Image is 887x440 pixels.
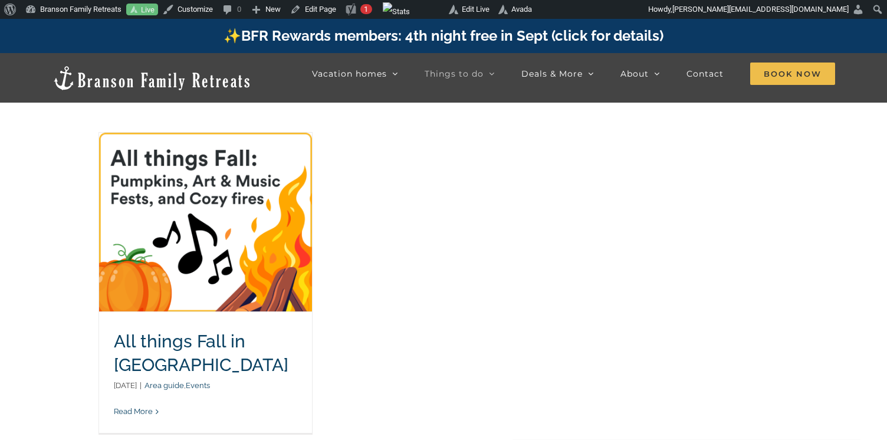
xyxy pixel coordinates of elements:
a: Live [126,4,158,16]
span: [DATE] [114,381,137,390]
span: Book Now [750,63,835,85]
span: Things to do [425,70,484,78]
span: Deals & More [521,70,583,78]
span: About [620,70,649,78]
a: Events [186,381,210,390]
a: About [620,62,660,86]
nav: Main Menu [312,62,835,86]
span: 1 [364,5,368,14]
a: Book Now [750,62,835,86]
a: Vacation homes [312,62,398,86]
a: Things to do [425,62,495,86]
p: , [114,380,297,392]
span: Contact [686,70,724,78]
a: Area guide [144,381,184,390]
img: Branson Family Retreats Logo [52,65,252,91]
a: Deals & More [521,62,594,86]
a: More on All things Fall in Branson [114,407,153,416]
a: Contact [686,62,724,86]
a: All things Fall in [GEOGRAPHIC_DATA] [114,331,288,375]
span: | [137,381,144,390]
span: [PERSON_NAME][EMAIL_ADDRESS][DOMAIN_NAME] [672,5,849,14]
a: ✨BFR Rewards members: 4th night free in Sept (click for details) [224,27,663,44]
img: Views over 48 hours. Click for more Jetpack Stats. [383,2,410,21]
span: Vacation homes [312,70,387,78]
